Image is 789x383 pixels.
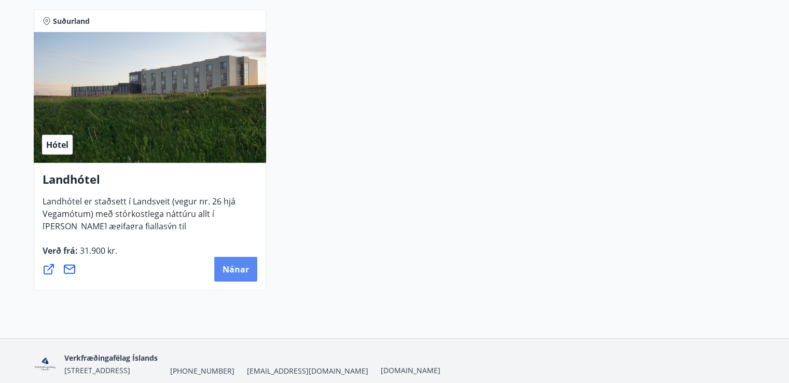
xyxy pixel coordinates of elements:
[46,139,68,151] span: Hótel
[170,366,234,376] span: [PHONE_NUMBER]
[43,196,236,265] span: Landhótel er staðsett í Landsveit (vegur nr. 26 hjá Vegamótum) með stórkostlega náttúru allt í [P...
[78,245,117,256] span: 31.900 kr.
[34,353,56,375] img: zH7ieRZ5MdB4c0oPz1vcDZy7gcR7QQ5KLJqXv9KS.png
[64,353,158,363] span: Verkfræðingafélag Íslands
[43,245,117,265] span: Verð frá :
[381,365,440,375] a: [DOMAIN_NAME]
[223,264,249,275] span: Nánar
[43,171,257,195] h4: Landhótel
[53,16,90,26] span: Suðurland
[214,257,257,282] button: Nánar
[247,366,368,376] span: [EMAIL_ADDRESS][DOMAIN_NAME]
[64,365,130,375] span: [STREET_ADDRESS]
